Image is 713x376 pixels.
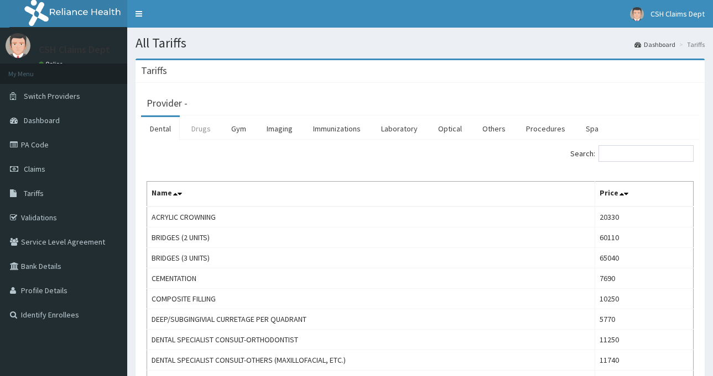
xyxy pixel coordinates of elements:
[517,117,574,140] a: Procedures
[147,289,595,309] td: COMPOSITE FILLING
[147,227,595,248] td: BRIDGES (2 UNITS)
[595,268,693,289] td: 7690
[595,248,693,268] td: 65040
[147,206,595,227] td: ACRYLIC CROWNING
[473,117,514,140] a: Others
[147,248,595,268] td: BRIDGES (3 UNITS)
[595,330,693,350] td: 11250
[141,117,180,140] a: Dental
[429,117,471,140] a: Optical
[24,188,44,198] span: Tariffs
[222,117,255,140] a: Gym
[595,289,693,309] td: 10250
[183,117,220,140] a: Drugs
[147,309,595,330] td: DEEP/SUBGINGIVIAL CURRETAGE PER QUADRANT
[258,117,301,140] a: Imaging
[147,268,595,289] td: CEMENTATION
[595,309,693,330] td: 5770
[39,60,65,68] a: Online
[570,145,694,162] label: Search:
[24,91,80,101] span: Switch Providers
[598,145,694,162] input: Search:
[6,33,30,58] img: User Image
[141,66,167,76] h3: Tariffs
[372,117,426,140] a: Laboratory
[136,36,705,50] h1: All Tariffs
[24,164,45,174] span: Claims
[630,7,644,21] img: User Image
[147,330,595,350] td: DENTAL SPECIALIST CONSULT-ORTHODONTIST
[24,115,60,125] span: Dashboard
[595,182,693,207] th: Price
[147,350,595,370] td: DENTAL SPECIALIST CONSULT-OTHERS (MAXILLOFACIAL, ETC.)
[577,117,607,140] a: Spa
[147,98,188,108] h3: Provider -
[147,182,595,207] th: Name
[676,40,705,49] li: Tariffs
[595,350,693,370] td: 11740
[39,45,110,55] p: CSH Claims Dept
[650,9,705,19] span: CSH Claims Dept
[595,227,693,248] td: 60110
[634,40,675,49] a: Dashboard
[304,117,369,140] a: Immunizations
[595,206,693,227] td: 20330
